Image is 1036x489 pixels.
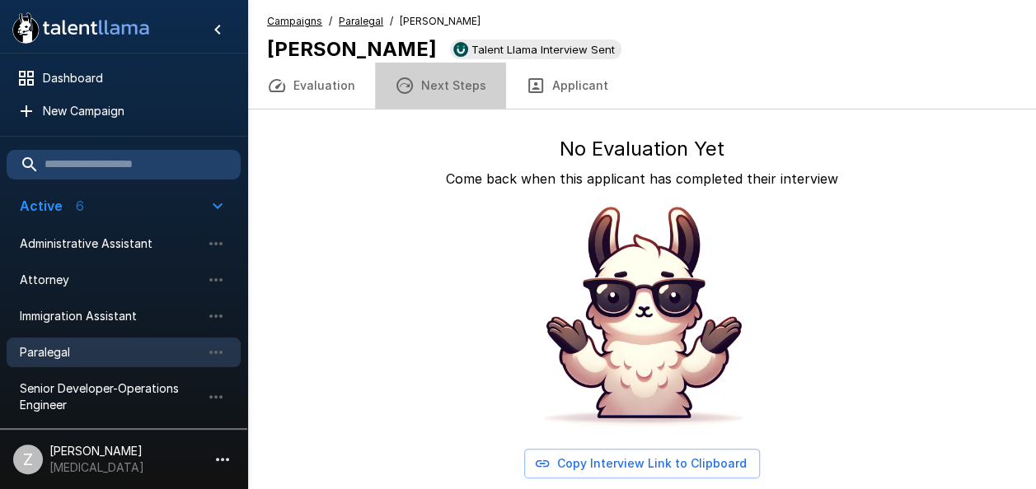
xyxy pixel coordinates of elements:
[375,63,506,109] button: Next Steps
[450,40,621,59] div: View profile in UKG
[400,13,480,30] span: [PERSON_NAME]
[329,13,332,30] span: /
[267,15,322,27] u: Campaigns
[390,13,393,30] span: /
[446,169,838,189] p: Come back when this applicant has completed their interview
[518,195,766,442] img: Animated document
[560,136,724,162] h5: No Evaluation Yet
[506,63,628,109] button: Applicant
[465,43,621,56] span: Talent Llama Interview Sent
[524,449,760,479] button: Copy Interview Link to Clipboard
[267,37,437,61] b: [PERSON_NAME]
[339,15,383,27] u: Paralegal
[247,63,375,109] button: Evaluation
[453,42,468,57] img: ukg_logo.jpeg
